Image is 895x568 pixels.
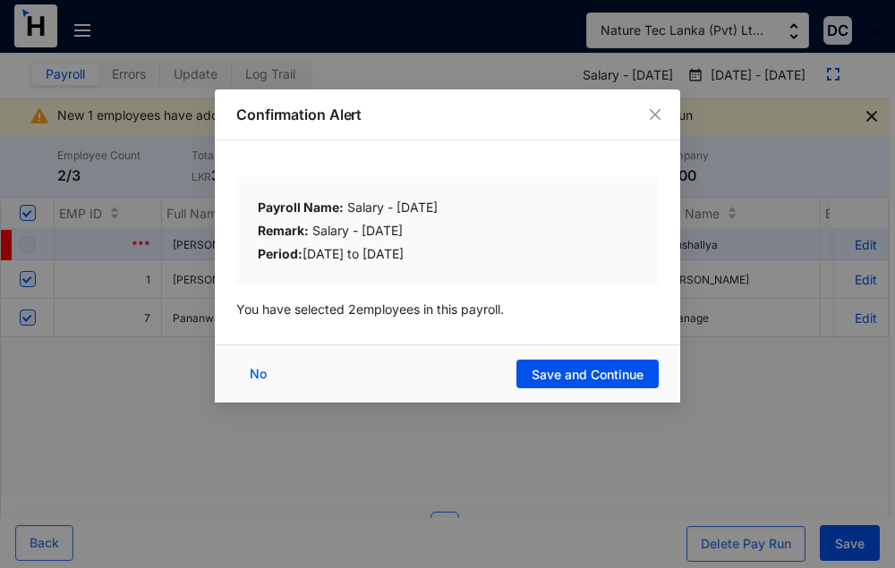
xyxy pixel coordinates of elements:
[532,366,644,384] span: Save and Continue
[258,223,309,238] b: Remark:
[236,360,285,388] button: No
[258,198,637,221] div: Salary - [DATE]
[258,244,637,264] div: [DATE] to [DATE]
[516,360,659,388] button: Save and Continue
[250,364,267,384] span: No
[648,107,662,122] span: close
[258,221,637,244] div: Salary - [DATE]
[236,104,659,125] p: Confirmation Alert
[258,246,303,261] b: Period:
[645,105,665,124] button: Close
[236,301,504,317] span: You have selected 2 employees in this payroll.
[258,199,344,215] b: Payroll Name:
